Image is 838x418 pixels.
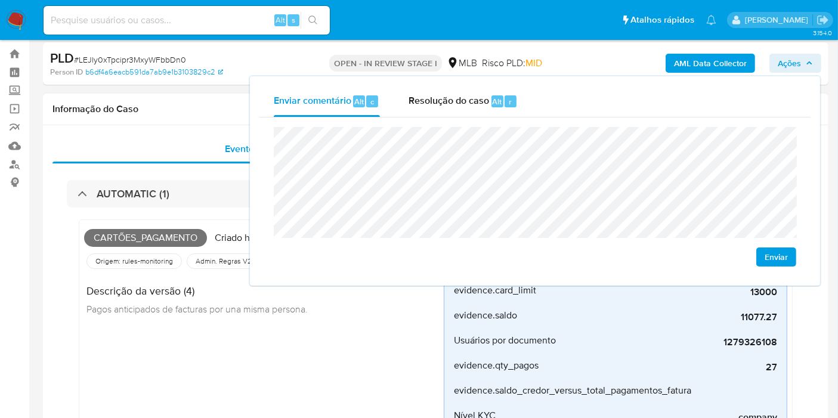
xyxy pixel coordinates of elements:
[354,96,364,107] span: Alt
[409,94,489,108] span: Resolução do caso
[509,96,512,107] span: r
[44,13,330,28] input: Pesquise usuários ou casos...
[765,249,788,265] span: Enviar
[274,94,351,108] span: Enviar comentário
[598,311,777,323] span: 11077.27
[454,360,539,371] span: evidence.qty_pagos
[74,54,186,66] span: # LEJly0xTpcipr3MxyWFbbDn0
[94,256,174,266] span: Origem: rules-monitoring
[817,14,829,26] a: Sair
[370,96,374,107] span: c
[454,284,536,296] span: evidence.card_limit
[454,385,691,397] span: evidence.saldo_credor_versus_total_pagamentos_fatura
[454,335,556,346] span: Usuários por documento
[86,302,308,315] span: Pagos anticipados de facturas por una misma persona.
[598,286,777,298] span: 13000
[778,54,801,73] span: Ações
[276,14,285,26] span: Alt
[706,15,716,25] a: Notificações
[745,14,812,26] p: lucas.barboza@mercadolivre.com
[97,187,169,200] h3: AUTOMATIC (1)
[493,96,502,107] span: Alt
[756,247,796,267] button: Enviar
[50,48,74,67] b: PLD
[50,67,83,78] b: Person ID
[525,56,542,70] span: MID
[447,57,477,70] div: MLB
[329,55,442,72] p: OPEN - IN REVIEW STAGE I
[67,180,805,208] div: AUTOMATIC (1)
[769,54,821,73] button: Ações
[86,284,308,298] h4: Descrição da versão (4)
[85,67,223,78] a: b6df4a6eacb591da7ab9e1b3103829c2
[292,14,295,26] span: s
[454,309,517,321] span: evidence.saldo
[630,14,694,26] span: Atalhos rápidos
[482,57,542,70] span: Risco PLD:
[598,336,777,348] span: 1279326108
[84,229,207,247] span: Cartões_pagamento
[813,28,832,38] span: 3.154.0
[674,54,747,73] b: AML Data Collector
[666,54,755,73] button: AML Data Collector
[598,361,777,373] span: 27
[225,142,274,156] span: Eventos ( 1 )
[301,12,325,29] button: search-icon
[194,256,253,266] span: Admin. Regras V2
[215,231,290,244] p: Criado há um mês
[52,103,819,115] h1: Informação do Caso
